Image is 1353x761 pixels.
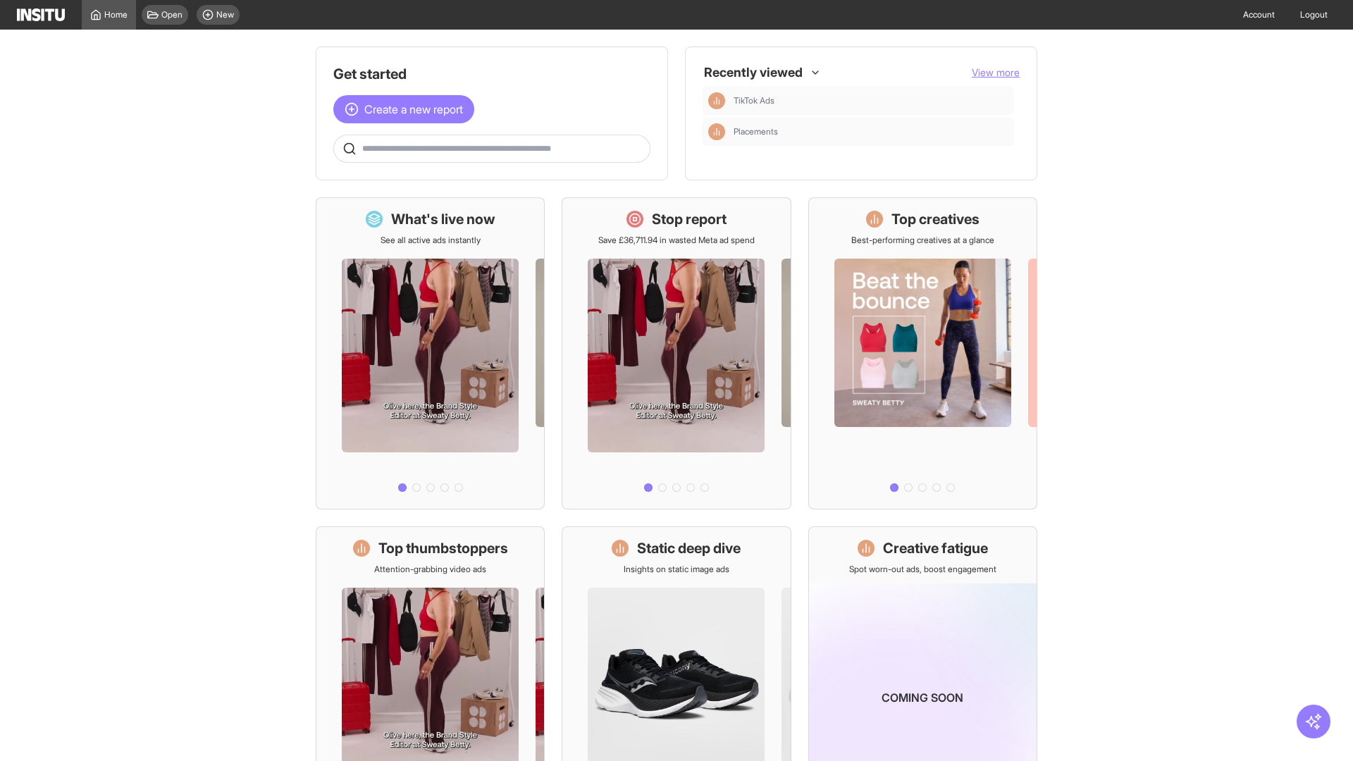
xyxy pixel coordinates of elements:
h1: Static deep dive [637,538,741,558]
p: Save £36,711.94 in wasted Meta ad spend [598,235,755,246]
p: Insights on static image ads [624,564,729,575]
p: Best-performing creatives at a glance [851,235,994,246]
div: Insights [708,123,725,140]
span: TikTok Ads [734,95,774,106]
button: Create a new report [333,95,474,123]
h1: Top thumbstoppers [378,538,508,558]
p: See all active ads instantly [381,235,481,246]
h1: Stop report [652,209,727,229]
span: Create a new report [364,101,463,118]
span: Placements [734,126,778,137]
a: Stop reportSave £36,711.94 in wasted Meta ad spend [562,197,791,509]
p: Attention-grabbing video ads [374,564,486,575]
span: New [216,9,234,20]
button: View more [972,66,1020,80]
h1: What's live now [391,209,495,229]
a: What's live nowSee all active ads instantly [316,197,545,509]
h1: Get started [333,64,650,84]
div: Insights [708,92,725,109]
span: Placements [734,126,1008,137]
h1: Top creatives [891,209,980,229]
span: TikTok Ads [734,95,1008,106]
span: Home [104,9,128,20]
span: Open [161,9,183,20]
a: Top creativesBest-performing creatives at a glance [808,197,1037,509]
img: Logo [17,8,65,21]
span: View more [972,66,1020,78]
